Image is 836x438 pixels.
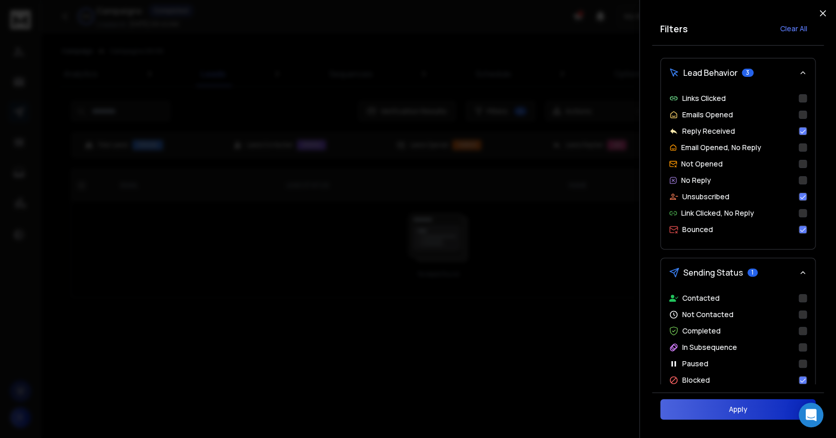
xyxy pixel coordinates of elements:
p: Blocked [682,375,710,385]
p: Link Clicked, No Reply [681,208,754,218]
p: Completed [682,326,721,336]
button: Clear All [772,18,815,39]
button: Lead Behavior3 [661,58,815,87]
h2: Filters [660,22,688,36]
div: Sending Status1 [661,287,815,400]
p: In Subsequence [682,342,737,352]
div: Lead Behavior3 [661,87,815,249]
p: No Reply [681,175,711,185]
p: Unsubscribed [682,192,729,202]
div: Open Intercom Messenger [799,403,823,427]
p: Not Contacted [682,309,733,320]
button: Sending Status1 [661,258,815,287]
span: 1 [747,268,758,277]
p: Email Opened, No Reply [681,142,761,153]
p: Bounced [682,224,713,235]
p: Paused [682,359,708,369]
p: Contacted [682,293,720,303]
span: 3 [742,69,753,77]
span: Lead Behavior [683,67,738,79]
p: Emails Opened [682,110,733,120]
span: Sending Status [683,266,743,279]
p: Reply Received [682,126,735,136]
button: Apply [660,399,815,420]
p: Not Opened [681,159,723,169]
p: Links Clicked [682,93,726,103]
